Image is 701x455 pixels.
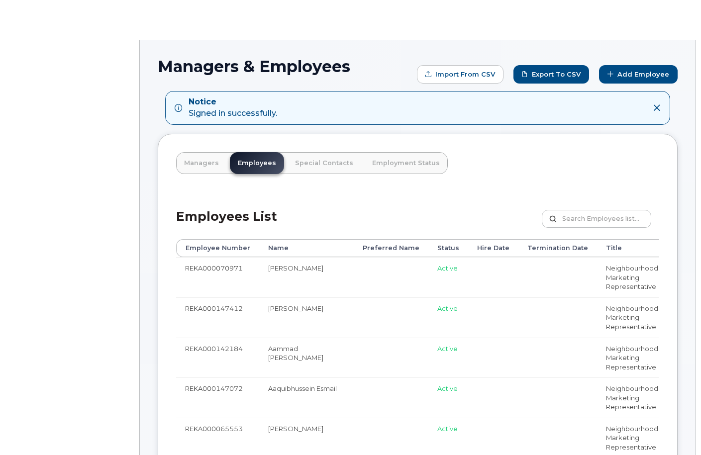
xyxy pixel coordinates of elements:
[259,257,354,297] td: [PERSON_NAME]
[287,152,361,174] a: Special Contacts
[230,152,284,174] a: Employees
[259,239,354,257] th: Name
[176,338,259,378] td: REKA000142184
[513,65,589,84] a: Export to CSV
[599,65,678,84] a: Add Employee
[158,58,412,75] h1: Managers & Employees
[176,297,259,338] td: REKA000147412
[364,152,448,174] a: Employment Status
[259,377,354,418] td: Aaquibhussein Esmail
[437,304,458,312] span: Active
[597,338,667,378] td: Neighbourhood Marketing Representative
[176,210,277,239] h2: Employees List
[354,239,428,257] th: Preferred Name
[597,377,667,418] td: Neighbourhood Marketing Representative
[437,425,458,433] span: Active
[176,152,227,174] a: Managers
[437,264,458,272] span: Active
[428,239,468,257] th: Status
[189,96,277,108] strong: Notice
[597,239,667,257] th: Title
[259,338,354,378] td: Aammad [PERSON_NAME]
[189,96,277,119] div: Signed in successfully.
[597,257,667,297] td: Neighbourhood Marketing Representative
[176,377,259,418] td: REKA000147072
[176,239,259,257] th: Employee Number
[437,384,458,392] span: Active
[259,297,354,338] td: [PERSON_NAME]
[468,239,518,257] th: Hire Date
[176,257,259,297] td: REKA000070971
[417,65,503,84] form: Import from CSV
[437,345,458,353] span: Active
[518,239,597,257] th: Termination Date
[597,297,667,338] td: Neighbourhood Marketing Representative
